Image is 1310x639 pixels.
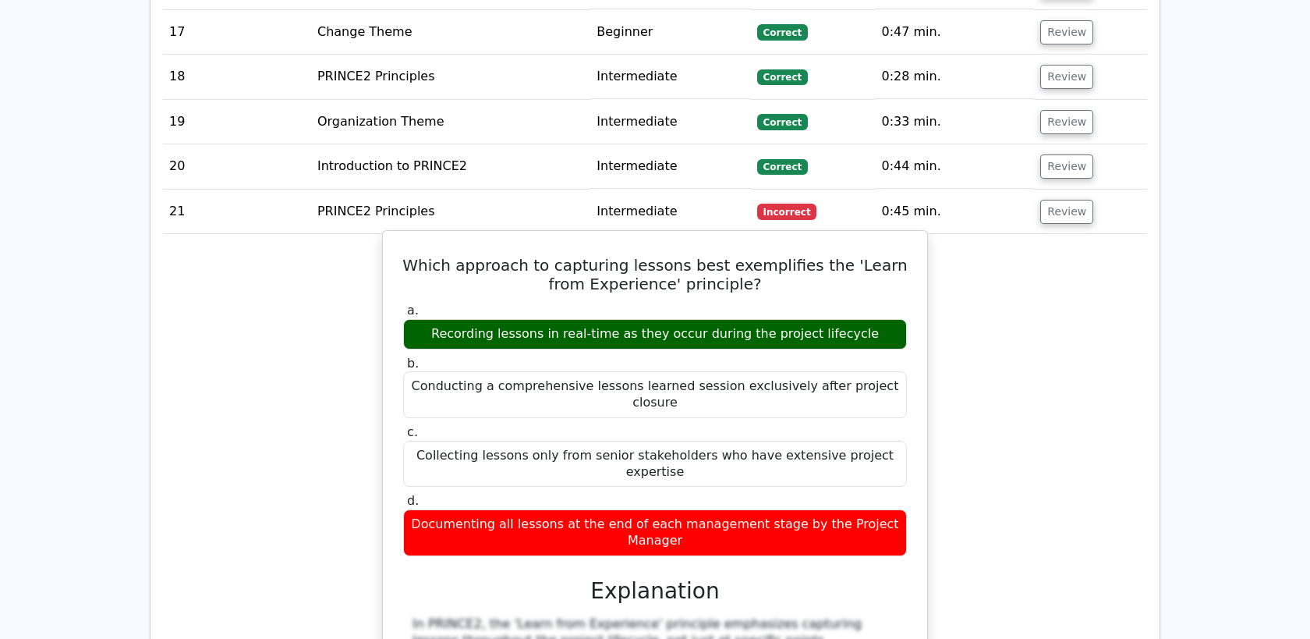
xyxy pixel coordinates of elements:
td: 0:45 min. [875,190,1034,234]
td: Change Theme [311,10,590,55]
td: PRINCE2 Principles [311,190,590,234]
td: Beginner [590,10,750,55]
td: Intermediate [590,190,750,234]
button: Review [1040,154,1093,179]
span: c. [407,424,418,439]
td: 0:33 min. [875,100,1034,144]
td: Introduction to PRINCE2 [311,144,590,189]
td: 18 [163,55,311,99]
td: Organization Theme [311,100,590,144]
span: Incorrect [757,204,817,219]
span: Correct [757,159,808,175]
button: Review [1040,20,1093,44]
div: Documenting all lessons at the end of each management stage by the Project Manager [403,509,907,556]
td: 0:44 min. [875,144,1034,189]
div: Recording lessons in real-time as they occur during the project lifecycle [403,319,907,350]
td: 19 [163,100,311,144]
span: Correct [757,114,808,130]
span: Correct [757,24,808,40]
button: Review [1040,65,1093,89]
div: Collecting lessons only from senior stakeholders who have extensive project expertise [403,441,907,488]
span: Correct [757,69,808,85]
div: Conducting a comprehensive lessons learned session exclusively after project closure [403,371,907,418]
td: 21 [163,190,311,234]
td: 0:28 min. [875,55,1034,99]
span: a. [407,303,419,318]
button: Review [1040,110,1093,134]
span: b. [407,356,419,371]
td: PRINCE2 Principles [311,55,590,99]
td: 17 [163,10,311,55]
td: Intermediate [590,144,750,189]
td: Intermediate [590,100,750,144]
td: 20 [163,144,311,189]
h5: Which approach to capturing lessons best exemplifies the 'Learn from Experience' principle? [402,256,908,293]
td: 0:47 min. [875,10,1034,55]
td: Intermediate [590,55,750,99]
h3: Explanation [412,578,898,605]
span: d. [407,493,419,508]
button: Review [1040,200,1093,224]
